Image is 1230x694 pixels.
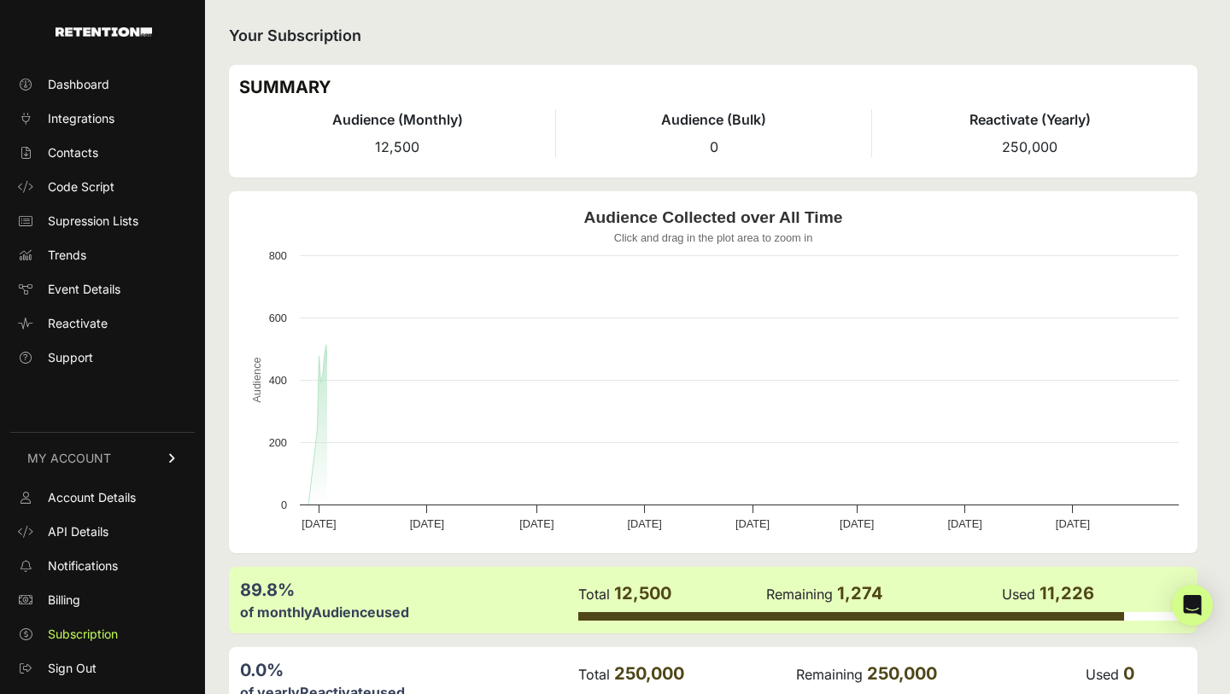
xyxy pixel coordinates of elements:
[1172,585,1213,626] div: Open Intercom Messenger
[1056,517,1090,530] text: [DATE]
[10,173,195,201] a: Code Script
[48,315,108,332] span: Reactivate
[10,242,195,269] a: Trends
[48,592,80,609] span: Billing
[10,655,195,682] a: Sign Out
[269,312,287,324] text: 600
[48,349,93,366] span: Support
[10,276,195,303] a: Event Details
[867,663,937,684] span: 250,000
[239,75,1187,99] h3: SUMMARY
[614,231,813,244] text: Click and drag in the plot area to zoom in
[614,583,671,604] span: 12,500
[27,450,111,467] span: MY ACCOUNT
[10,310,195,337] a: Reactivate
[312,604,376,621] label: Audience
[10,344,195,371] a: Support
[10,432,195,484] a: MY ACCOUNT
[10,484,195,511] a: Account Details
[10,552,195,580] a: Notifications
[48,144,98,161] span: Contacts
[48,76,109,93] span: Dashboard
[628,517,662,530] text: [DATE]
[710,138,718,155] span: 0
[519,517,553,530] text: [DATE]
[240,658,577,682] div: 0.0%
[10,586,195,614] a: Billing
[578,666,610,683] label: Total
[239,109,555,130] h4: Audience (Monthly)
[48,660,97,677] span: Sign Out
[10,139,195,166] a: Contacts
[375,138,419,155] span: 12,500
[10,207,195,235] a: Supression Lists
[48,557,118,574] span: Notifications
[556,109,871,130] h4: Audience (Bulk)
[1002,138,1057,155] span: 250,000
[614,663,684,684] span: 250,000
[48,281,120,298] span: Event Details
[240,578,577,602] div: 89.8%
[1123,663,1134,684] span: 0
[229,24,1198,48] h2: Your Subscription
[48,489,136,506] span: Account Details
[840,517,874,530] text: [DATE]
[239,201,1187,543] svg: Audience Collected over All Time
[48,213,138,230] span: Supression Lists
[796,666,863,683] label: Remaining
[56,27,152,37] img: Retention.com
[735,517,770,530] text: [DATE]
[1040,583,1094,604] span: 11,226
[10,621,195,648] a: Subscription
[410,517,444,530] text: [DATE]
[10,105,195,132] a: Integrations
[766,586,833,603] label: Remaining
[48,626,118,643] span: Subscription
[269,249,287,262] text: 800
[584,208,843,226] text: Audience Collected over All Time
[578,586,610,603] label: Total
[1002,586,1035,603] label: Used
[947,517,981,530] text: [DATE]
[48,178,114,195] span: Code Script
[240,602,577,622] div: of monthly used
[872,109,1187,130] h4: Reactivate (Yearly)
[281,499,287,511] text: 0
[269,374,287,387] text: 400
[250,357,263,402] text: Audience
[48,110,114,127] span: Integrations
[1086,666,1119,683] label: Used
[302,517,336,530] text: [DATE]
[48,247,86,264] span: Trends
[10,518,195,545] a: API Details
[10,71,195,98] a: Dashboard
[48,523,108,540] span: API Details
[837,583,883,604] span: 1,274
[269,436,287,449] text: 200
